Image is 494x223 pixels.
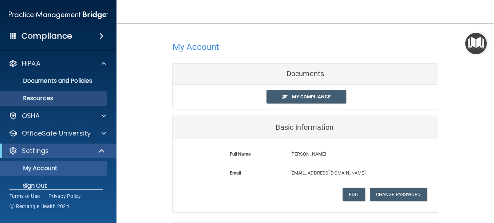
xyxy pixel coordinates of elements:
p: My Account [5,165,104,172]
a: Privacy Policy [48,192,81,200]
p: Settings [22,146,49,155]
h4: Compliance [21,31,72,41]
span: My Compliance [292,94,330,99]
a: Basic Information [178,119,432,135]
button: Edit [343,188,365,201]
div: Documents [173,63,438,85]
button: Open Resource Center [465,33,487,54]
a: OfficeSafe University [9,129,106,138]
p: HIPAA [22,59,40,68]
span: Ⓒ Rectangle Health 2024 [9,203,69,210]
img: PMB logo [9,8,108,22]
h5: Basic Information [178,123,410,131]
a: Terms of Use [9,192,40,200]
h4: My Account [173,42,220,52]
a: OSHA [9,111,106,120]
a: Settings [9,146,106,155]
a: HIPAA [9,59,106,68]
p: Documents and Policies [5,77,104,85]
button: Change Password [370,188,427,201]
p: [EMAIL_ADDRESS][DOMAIN_NAME] [291,169,401,177]
b: Full Name [230,151,251,157]
p: OSHA [22,111,40,120]
p: [PERSON_NAME] [291,150,401,159]
p: Resources [5,95,104,102]
b: Email [230,170,241,176]
p: Sign Out [5,182,104,189]
p: OfficeSafe University [22,129,91,138]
